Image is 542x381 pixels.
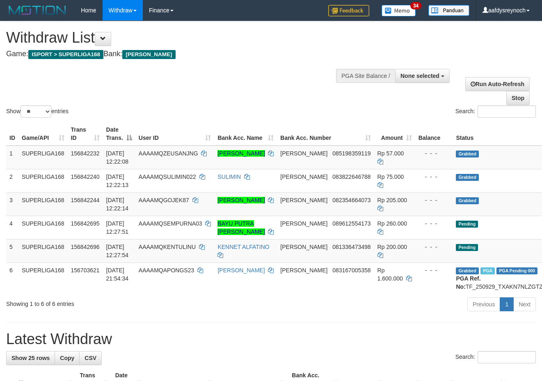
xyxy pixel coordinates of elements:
[456,221,478,228] span: Pending
[478,351,536,363] input: Search:
[455,105,536,118] label: Search:
[382,5,416,16] img: Button%20Memo.svg
[6,146,18,169] td: 1
[478,105,536,118] input: Search:
[377,197,407,203] span: Rp 205.000
[419,219,450,228] div: - - -
[68,122,103,146] th: Trans ID: activate to sort column ascending
[280,267,327,274] span: [PERSON_NAME]
[71,173,100,180] span: 156842240
[60,355,74,361] span: Copy
[377,244,407,250] span: Rp 200.000
[139,173,196,180] span: AAAAMQSULIMIN022
[6,4,69,16] img: MOTION_logo.png
[280,173,327,180] span: [PERSON_NAME]
[103,122,135,146] th: Date Trans.: activate to sort column descending
[217,267,265,274] a: [PERSON_NAME]
[106,150,129,165] span: [DATE] 12:22:08
[6,30,353,46] h1: Withdraw List
[419,266,450,274] div: - - -
[18,169,68,192] td: SUPERLIGA168
[6,216,18,239] td: 4
[18,192,68,216] td: SUPERLIGA168
[500,297,514,311] a: 1
[122,50,175,59] span: [PERSON_NAME]
[71,267,100,274] span: 156703621
[506,91,530,105] a: Stop
[18,122,68,146] th: Game/API: activate to sort column ascending
[328,5,369,16] img: Feedback.jpg
[336,69,395,83] div: PGA Site Balance /
[6,239,18,262] td: 5
[415,122,453,146] th: Balance
[18,239,68,262] td: SUPERLIGA168
[71,150,100,157] span: 156842232
[456,151,479,157] span: Grabbed
[55,351,80,365] a: Copy
[332,267,370,274] span: Copy 083167005358 to clipboard
[456,197,479,204] span: Grabbed
[419,243,450,251] div: - - -
[217,150,265,157] a: [PERSON_NAME]
[79,351,102,365] a: CSV
[71,197,100,203] span: 156842244
[480,267,495,274] span: Marked by aafchhiseyha
[139,267,194,274] span: AAAAMQAPONGS23
[513,297,536,311] a: Next
[6,351,55,365] a: Show 25 rows
[456,174,479,181] span: Grabbed
[106,267,129,282] span: [DATE] 21:54:34
[332,173,370,180] span: Copy 083822646788 to clipboard
[377,150,404,157] span: Rp 57.000
[465,77,530,91] a: Run Auto-Refresh
[139,244,196,250] span: AAAAMQKENTULINU
[374,122,415,146] th: Amount: activate to sort column ascending
[419,149,450,157] div: - - -
[28,50,103,59] span: ISPORT > SUPERLIGA168
[280,244,327,250] span: [PERSON_NAME]
[71,244,100,250] span: 156842696
[6,262,18,294] td: 6
[280,150,327,157] span: [PERSON_NAME]
[400,73,439,79] span: None selected
[377,220,407,227] span: Rp 260.000
[6,50,353,58] h4: Game: Bank:
[332,197,370,203] span: Copy 082354664073 to clipboard
[280,220,327,227] span: [PERSON_NAME]
[217,197,265,203] a: [PERSON_NAME]
[377,173,404,180] span: Rp 75.000
[6,122,18,146] th: ID
[280,197,327,203] span: [PERSON_NAME]
[217,244,269,250] a: KENNET ALFATINO
[106,220,129,235] span: [DATE] 12:27:51
[332,244,370,250] span: Copy 081336473498 to clipboard
[106,173,129,188] span: [DATE] 12:22:13
[6,169,18,192] td: 2
[214,122,277,146] th: Bank Acc. Name: activate to sort column ascending
[6,105,69,118] label: Show entries
[139,220,202,227] span: AAAAMQSEMPURNA03
[395,69,450,83] button: None selected
[456,244,478,251] span: Pending
[85,355,96,361] span: CSV
[139,197,189,203] span: AAAAMQGOJEK87
[71,220,100,227] span: 156842695
[467,297,500,311] a: Previous
[217,173,241,180] a: SULIMIN
[410,2,421,9] span: 34
[18,216,68,239] td: SUPERLIGA168
[456,275,480,290] b: PGA Ref. No:
[332,150,370,157] span: Copy 085198359119 to clipboard
[18,262,68,294] td: SUPERLIGA168
[18,146,68,169] td: SUPERLIGA168
[456,267,479,274] span: Grabbed
[106,197,129,212] span: [DATE] 12:22:14
[332,220,370,227] span: Copy 089612554173 to clipboard
[139,150,198,157] span: AAAAMQZEUSANJNG
[6,297,220,308] div: Showing 1 to 6 of 6 entries
[106,244,129,258] span: [DATE] 12:27:54
[6,331,536,347] h1: Latest Withdraw
[11,355,50,361] span: Show 25 rows
[419,173,450,181] div: - - -
[455,351,536,363] label: Search:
